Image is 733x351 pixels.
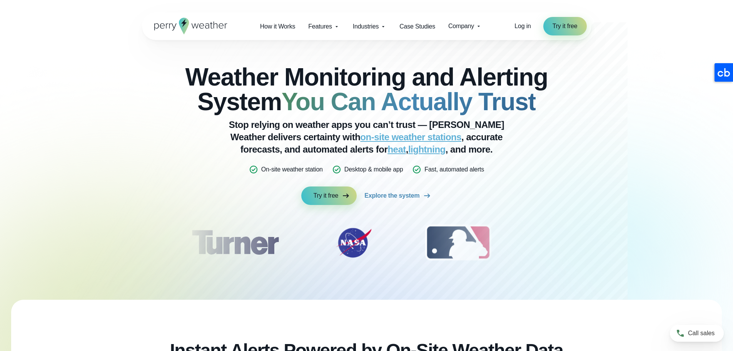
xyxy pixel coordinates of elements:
span: Explore the system [364,191,419,200]
span: Features [308,22,332,31]
img: MLB.svg [417,223,499,262]
a: Explore the system [364,186,432,205]
img: NASA.svg [327,223,381,262]
p: Stop relying on weather apps you can’t trust — [PERSON_NAME] Weather delivers certainty with , ac... [213,119,521,156]
img: Turner-Construction_1.svg [180,223,289,262]
span: Try it free [314,191,339,200]
a: How it Works [254,18,302,34]
img: PGA.svg [536,223,597,262]
a: heat [387,144,406,155]
div: slideshow [180,223,553,266]
strong: You Can Actually Trust [282,88,536,116]
span: How it Works [260,22,296,31]
a: Log in [514,22,531,31]
a: Case Studies [393,18,442,34]
h2: Weather Monitoring and Alerting System [180,65,553,114]
span: Case Studies [399,22,435,31]
span: Try it free [553,22,578,31]
div: 1 of 12 [180,223,289,262]
span: Log in [514,23,531,29]
a: lightning [408,144,446,155]
span: Call sales [688,329,715,338]
div: 3 of 12 [417,223,499,262]
a: Try it free [301,186,357,205]
p: Fast, automated alerts [424,165,484,174]
span: Industries [353,22,379,31]
span: Company [448,22,474,31]
p: On-site weather station [261,165,323,174]
div: 2 of 12 [327,223,381,262]
div: 4 of 12 [536,223,597,262]
a: Call sales [670,325,724,342]
a: on-site weather stations [360,132,461,142]
a: Try it free [543,17,587,35]
p: Desktop & mobile app [344,165,403,174]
